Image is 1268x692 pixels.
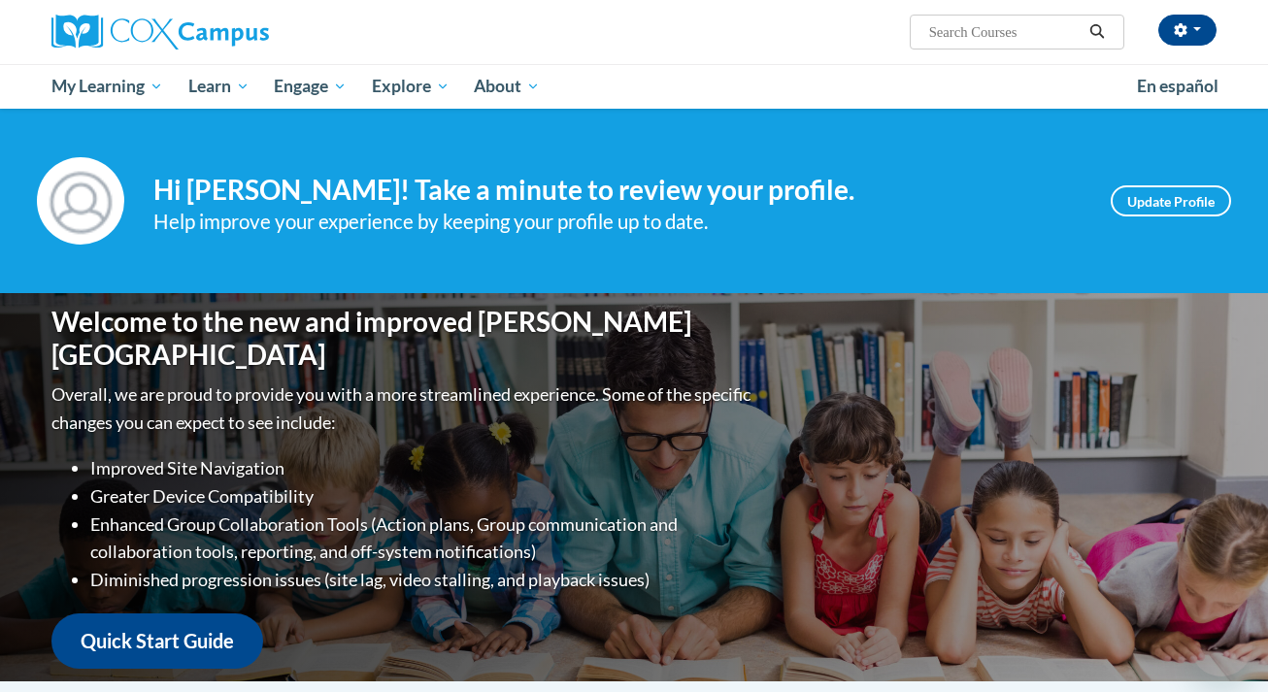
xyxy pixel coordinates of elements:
span: Engage [274,75,347,98]
a: About [462,64,553,109]
input: Search Courses [927,20,1083,44]
p: Overall, we are proud to provide you with a more streamlined experience. Some of the specific cha... [51,380,755,437]
h4: Hi [PERSON_NAME]! Take a minute to review your profile. [153,174,1082,207]
a: Cox Campus [51,15,420,49]
iframe: Button to launch messaging window [1190,614,1252,676]
button: Search [1083,20,1112,44]
h1: Welcome to the new and improved [PERSON_NAME][GEOGRAPHIC_DATA] [51,306,755,371]
li: Improved Site Navigation [90,454,755,482]
li: Greater Device Compatibility [90,482,755,511]
div: Main menu [22,64,1246,109]
span: About [474,75,540,98]
li: Diminished progression issues (site lag, video stalling, and playback issues) [90,566,755,594]
li: Enhanced Group Collaboration Tools (Action plans, Group communication and collaboration tools, re... [90,511,755,567]
a: Update Profile [1111,185,1231,216]
span: Learn [188,75,250,98]
span: Explore [372,75,450,98]
a: Quick Start Guide [51,613,263,669]
a: My Learning [39,64,176,109]
button: Account Settings [1158,15,1217,46]
a: En español [1124,66,1231,107]
div: Help improve your experience by keeping your profile up to date. [153,206,1082,238]
a: Explore [359,64,462,109]
a: Learn [176,64,262,109]
span: En español [1137,76,1218,96]
span: My Learning [51,75,163,98]
img: Cox Campus [51,15,269,49]
img: Profile Image [37,157,124,245]
a: Engage [261,64,359,109]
